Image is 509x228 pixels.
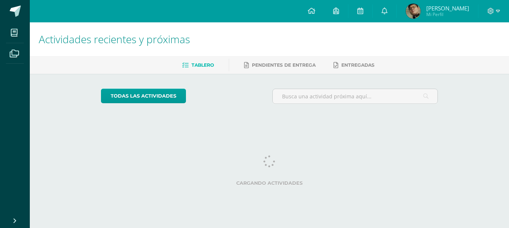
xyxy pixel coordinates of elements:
[182,59,214,71] a: Tablero
[273,89,438,104] input: Busca una actividad próxima aquí...
[101,180,438,186] label: Cargando actividades
[252,62,316,68] span: Pendientes de entrega
[39,32,190,46] span: Actividades recientes y próximas
[101,89,186,103] a: todas las Actividades
[426,4,469,12] span: [PERSON_NAME]
[333,59,374,71] a: Entregadas
[341,62,374,68] span: Entregadas
[406,4,421,19] img: a0ee197b2caa39667a157ba7b16f801a.png
[244,59,316,71] a: Pendientes de entrega
[426,11,469,18] span: Mi Perfil
[192,62,214,68] span: Tablero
